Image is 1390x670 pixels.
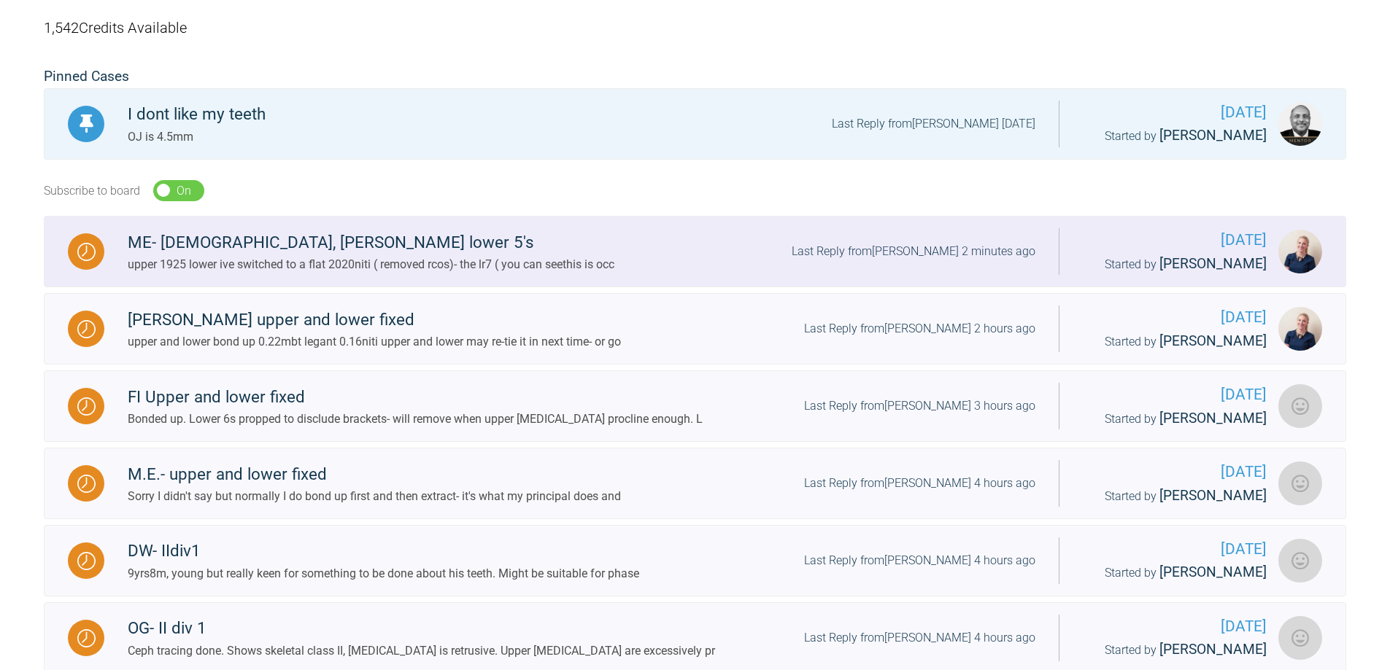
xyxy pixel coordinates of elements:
[128,642,715,661] div: Ceph tracing done. Shows skeletal class II, [MEDICAL_DATA] is retrusive. Upper [MEDICAL_DATA] are...
[128,461,621,488] div: M.E.- upper and lower fixed
[792,242,1035,261] div: Last Reply from [PERSON_NAME] 2 minutes ago
[77,629,96,647] img: Waiting
[1159,410,1267,426] span: [PERSON_NAME]
[128,255,614,274] div: upper 1925 lower ive switched to a flat 2020niti ( removed rcos)- the lr7 ( you can seethis is occ
[1278,461,1322,505] img: Jessica Nethercote
[1083,125,1267,147] div: Started by
[44,1,1346,54] div: 1,542 Credits Available
[128,230,614,256] div: ME- [DEMOGRAPHIC_DATA], [PERSON_NAME] lower 5's
[804,319,1035,338] div: Last Reply from [PERSON_NAME] 2 hours ago
[1083,485,1267,507] div: Started by
[128,615,715,642] div: OG- II div 1
[1083,383,1267,407] span: [DATE]
[128,538,639,564] div: DW- IIdiv1
[44,216,1346,287] a: WaitingME- [DEMOGRAPHIC_DATA], [PERSON_NAME] lower 5'supper 1925 lower ive switched to a flat 202...
[1278,307,1322,351] img: Olivia Nixon
[804,628,1035,647] div: Last Reply from [PERSON_NAME] 4 hours ago
[128,307,621,333] div: [PERSON_NAME] upper and lower fixed
[804,397,1035,416] div: Last Reply from [PERSON_NAME] 3 hours ago
[1159,332,1267,349] span: [PERSON_NAME]
[1083,460,1267,484] span: [DATE]
[128,564,639,583] div: 9yrs8m, young but really keen for something to be done about his teeth. Might be suitable for phase
[1159,127,1267,144] span: [PERSON_NAME]
[128,101,266,128] div: I dont like my teeth
[1159,487,1267,504] span: [PERSON_NAME]
[44,525,1346,596] a: WaitingDW- IIdiv19yrs8m, young but really keen for something to be done about his teeth. Might be...
[128,384,703,410] div: FI Upper and lower fixed
[1083,408,1267,430] div: Started by
[1083,228,1267,252] span: [DATE]
[44,66,1346,88] h2: Pinned Cases
[77,114,96,133] img: Pinned
[44,448,1346,519] a: WaitingM.E.- upper and lower fixedSorry I didn't say but normally I do bond up first and then ext...
[77,397,96,416] img: Waiting
[1278,102,1322,146] img: Utpalendu Bose
[1083,305,1267,330] span: [DATE]
[832,114,1035,133] div: Last Reply from [PERSON_NAME] [DATE]
[1159,641,1267,658] span: [PERSON_NAME]
[44,370,1346,442] a: WaitingFI Upper and lower fixedBonded up. Lower 6s propped to disclude brackets- will remove when...
[44,182,140,200] div: Subscribe to board
[1278,230,1322,273] img: Olivia Nixon
[44,88,1346,160] a: PinnedI dont like my teethOJ is 4.5mmLast Reply from[PERSON_NAME] [DATE][DATE]Started by [PERSON_...
[44,293,1346,365] a: Waiting[PERSON_NAME] upper and lower fixedupper and lower bond up 0.22mbt legant 0.16niti upper a...
[128,128,266,147] div: OJ is 4.5mm
[177,182,191,200] div: On
[1083,101,1267,125] span: [DATE]
[77,320,96,338] img: Waiting
[1083,253,1267,276] div: Started by
[77,552,96,570] img: Waiting
[1278,384,1322,428] img: Jessica Nethercote
[1083,639,1267,661] div: Started by
[1278,616,1322,660] img: Jessica Nethercote
[1278,539,1322,583] img: Jessica Nethercote
[128,332,621,351] div: upper and lower bond up 0.22mbt legant 0.16niti upper and lower may re-tie it in next time- or go
[1159,564,1267,580] span: [PERSON_NAME]
[1159,255,1267,272] span: [PERSON_NAME]
[128,410,703,429] div: Bonded up. Lower 6s propped to disclude brackets- will remove when upper [MEDICAL_DATA] procline ...
[77,243,96,261] img: Waiting
[804,474,1035,493] div: Last Reply from [PERSON_NAME] 4 hours ago
[128,487,621,506] div: Sorry I didn't say but normally I do bond up first and then extract- it's what my principal does and
[1083,561,1267,584] div: Started by
[1083,330,1267,353] div: Started by
[1083,537,1267,561] span: [DATE]
[804,551,1035,570] div: Last Reply from [PERSON_NAME] 4 hours ago
[77,475,96,493] img: Waiting
[1083,615,1267,639] span: [DATE]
